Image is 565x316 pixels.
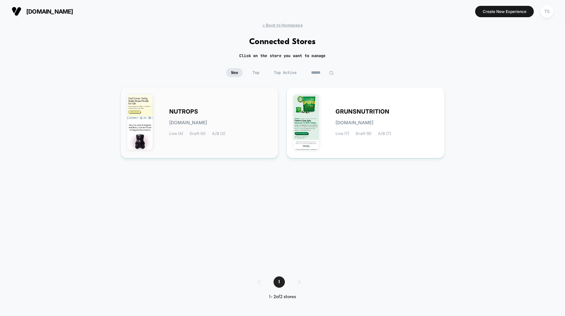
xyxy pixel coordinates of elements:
[269,68,301,77] span: Top Active
[335,131,349,136] span: Live (7)
[539,5,555,18] button: TS
[239,53,326,58] h2: Click on the store you want to manage
[249,37,316,47] h1: Connected Stores
[335,109,389,114] span: GRUNSNUTRITION
[262,23,303,28] span: < Back to Homepage
[170,109,198,114] span: NUTROPS
[170,131,183,136] span: Live (4)
[251,294,314,300] div: 1 - 2 of 2 stores
[12,6,21,16] img: Visually logo
[127,95,153,150] img: NUTROPS
[10,6,75,17] button: [DOMAIN_NAME]
[248,68,264,77] span: Top
[26,8,73,15] span: [DOMAIN_NAME]
[541,5,553,18] div: TS
[170,120,207,125] span: [DOMAIN_NAME]
[475,6,534,17] button: Create New Experience
[212,131,226,136] span: A/B (3)
[378,131,391,136] span: A/B (7)
[226,68,243,77] span: New
[335,120,373,125] span: [DOMAIN_NAME]
[329,70,334,75] img: edit
[190,131,206,136] span: Draft (0)
[293,95,319,150] img: GRUNSNUTRITION
[356,131,371,136] span: Draft (9)
[274,276,285,288] span: 1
